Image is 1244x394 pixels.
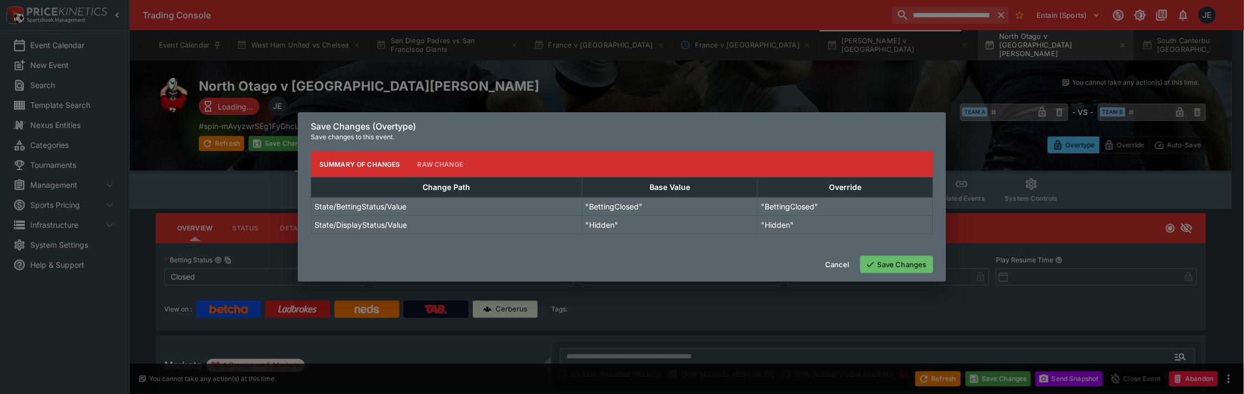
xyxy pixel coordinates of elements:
[315,201,406,212] p: State/BettingStatus/Value
[315,219,407,230] p: State/DisplayStatus/Value
[582,178,758,198] th: Base Value
[582,216,758,234] td: "Hidden"
[409,151,472,177] button: Raw Change
[311,121,933,132] h6: Save Changes (Overtype)
[860,256,933,273] button: Save Changes
[311,178,583,198] th: Change Path
[758,216,933,234] td: "Hidden"
[311,132,933,142] p: Save changes to this event.
[758,178,933,198] th: Override
[582,198,758,216] td: "BettingClosed"
[758,198,933,216] td: "BettingClosed"
[311,151,409,177] button: Summary of Changes
[819,256,856,273] button: Cancel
